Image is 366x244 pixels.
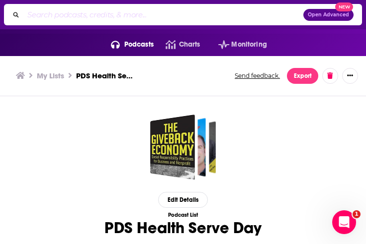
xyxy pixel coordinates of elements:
button: open menu [206,37,267,53]
button: Send feedback. [232,71,283,80]
span: New [335,2,353,12]
span: 1 [353,210,361,218]
span: Open Advanced [308,12,349,17]
a: Charts [154,37,200,53]
a: PDS Health Serve Day [150,115,216,180]
input: Search podcasts, credits, & more... [23,7,303,23]
iframe: Intercom live chat [332,210,356,234]
button: Edit Details [158,192,208,208]
h1: PDS Health Serve Day [104,218,262,238]
span: Podcasts [124,38,154,52]
h3: Podcast List [104,212,262,218]
button: Export [287,68,318,84]
button: open menu [99,37,154,53]
span: Charts [179,38,200,52]
h3: PDS Health Serve Day [76,71,135,80]
a: My Lists [37,71,64,80]
button: Show More Button [342,68,358,84]
button: Open AdvancedNew [303,9,354,21]
span: Monitoring [231,38,267,52]
div: Search podcasts, credits, & more... [4,4,362,25]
